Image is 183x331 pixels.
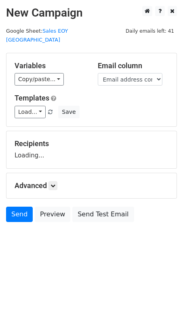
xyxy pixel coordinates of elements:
[6,6,177,20] h2: New Campaign
[15,139,168,148] h5: Recipients
[15,94,49,102] a: Templates
[98,61,169,70] h5: Email column
[15,73,64,86] a: Copy/paste...
[123,28,177,34] a: Daily emails left: 41
[15,181,168,190] h5: Advanced
[15,106,46,118] a: Load...
[58,106,79,118] button: Save
[15,61,86,70] h5: Variables
[72,207,134,222] a: Send Test Email
[35,207,70,222] a: Preview
[15,139,168,160] div: Loading...
[6,28,68,43] small: Google Sheet:
[123,27,177,36] span: Daily emails left: 41
[6,207,33,222] a: Send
